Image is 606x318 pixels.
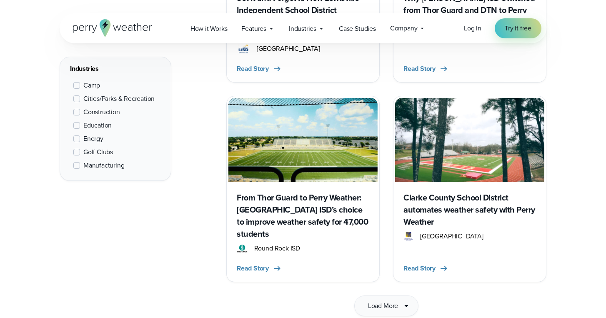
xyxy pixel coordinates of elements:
[403,263,449,273] button: Read Story
[403,64,436,74] span: Read Story
[390,23,418,33] span: Company
[289,24,316,34] span: Industries
[393,96,546,282] a: Clarke County Schools Featured Image Clarke County School District automates weather safety with ...
[403,192,536,228] h3: Clarke County School District automates weather safety with Perry Weather
[403,263,436,273] span: Read Story
[368,301,398,311] span: Load More
[83,147,113,157] span: Golf Clubs
[226,96,380,282] a: Round Rock ISD Football Field From Thor Guard to Perry Weather: [GEOGRAPHIC_DATA] ISD’s choice to...
[183,20,235,37] a: How it Works
[70,64,161,74] div: Industries
[395,98,544,182] img: Clarke County Schools Featured Image
[83,80,100,90] span: Camp
[257,44,320,54] span: [GEOGRAPHIC_DATA]
[403,64,449,74] button: Read Story
[420,231,483,241] span: [GEOGRAPHIC_DATA]
[332,20,383,37] a: Case Studies
[83,107,120,117] span: Construction
[228,98,378,182] img: Round Rock ISD Football Field
[83,160,125,170] span: Manufacturing
[190,24,228,34] span: How it Works
[505,23,531,33] span: Try it free
[339,24,376,34] span: Case Studies
[237,263,282,273] button: Read Story
[237,243,248,253] img: Round Rock ISD Logo
[83,120,112,130] span: Education
[237,64,269,74] span: Read Story
[237,44,250,54] img: Lewisville ISD logo
[254,243,300,253] span: Round Rock ISD
[237,64,282,74] button: Read Story
[464,23,481,33] a: Log in
[237,192,369,240] h3: From Thor Guard to Perry Weather: [GEOGRAPHIC_DATA] ISD’s choice to improve weather safety for 47...
[237,263,269,273] span: Read Story
[83,134,103,144] span: Energy
[83,94,155,104] span: Cities/Parks & Recreation
[495,18,541,38] a: Try it free
[403,231,413,241] img: Clarke County Schools Logo Color
[354,295,418,316] button: Load More
[241,24,266,34] span: Features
